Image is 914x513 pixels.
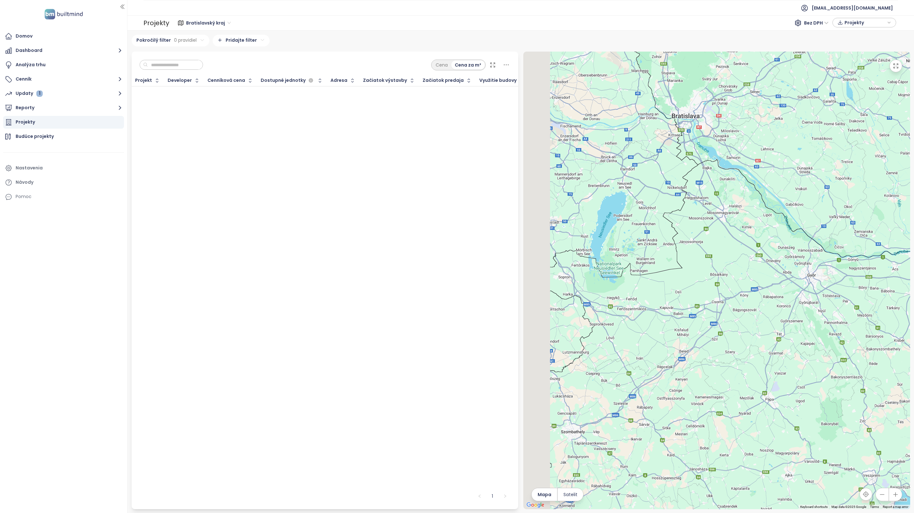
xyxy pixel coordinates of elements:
[500,491,510,501] li: Nasledujúca strana
[3,102,124,114] button: Reporty
[186,18,231,28] span: Bratislavský kraj
[475,491,485,501] li: Predchádzajúca strana
[563,491,577,498] span: Satelit
[845,18,886,27] span: Projekty
[538,491,551,498] span: Mapa
[132,35,209,46] div: Pokročilý filter
[36,90,43,97] div: 1
[168,78,192,82] div: Developer
[363,78,407,82] div: Začiatok výstavby
[3,116,124,129] a: Projekty
[525,501,546,509] a: Open this area in Google Maps (opens a new window)
[870,505,879,509] a: Terms (opens in new tab)
[558,488,583,501] button: Satelit
[16,193,32,201] div: Pomoc
[432,61,451,69] div: Cena
[488,491,497,501] a: 1
[3,44,124,57] button: Dashboard
[3,30,124,43] a: Domov
[532,488,557,501] button: Mapa
[487,491,497,501] li: 1
[3,59,124,71] a: Analýza trhu
[836,18,893,27] div: button
[330,78,347,82] div: Adresa
[16,164,43,172] div: Nastavenia
[16,32,33,40] div: Domov
[423,78,464,82] div: Začiatok predaja
[261,77,315,84] div: Dostupné jednotky
[3,87,124,100] button: Updaty 1
[812,0,893,16] span: [EMAIL_ADDRESS][DOMAIN_NAME]
[207,78,245,82] div: Cenníková cena
[3,176,124,189] a: Návody
[174,37,197,44] span: 0 pravidiel
[135,78,152,82] div: Projekt
[3,162,124,175] a: Nastavenia
[43,8,85,21] img: logo
[213,35,270,46] div: Pridajte filter
[503,494,507,498] span: right
[16,178,33,186] div: Návody
[883,505,908,509] a: Report a map error
[831,505,866,509] span: Map data ©2025 Google
[16,89,43,97] div: Updaty
[479,78,517,82] div: Využitie budovy
[3,73,124,86] button: Cenník
[478,494,482,498] span: left
[500,491,510,501] button: right
[804,18,829,28] span: Bez DPH
[800,505,828,509] button: Keyboard shortcuts
[3,190,124,203] div: Pomoc
[3,130,124,143] a: Budúce projekty
[261,78,306,82] span: Dostupné jednotky
[16,132,54,140] div: Budúce projekty
[451,61,485,69] div: Cena za m²
[16,61,46,69] div: Analýza trhu
[143,17,169,29] div: Projekty
[525,501,546,509] img: Google
[475,491,485,501] button: left
[16,118,35,126] div: Projekty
